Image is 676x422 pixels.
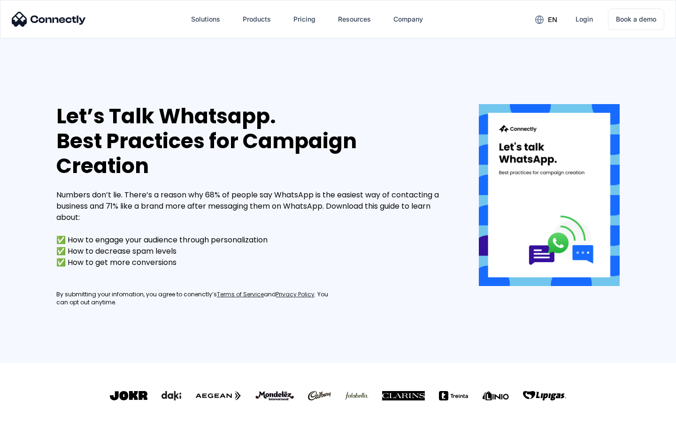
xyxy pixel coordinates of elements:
div: Products [235,8,278,30]
div: Pricing [293,13,315,26]
div: Let’s Talk Whatsapp. Best Practices for Campaign Creation [56,104,451,178]
div: Solutions [184,8,228,30]
ul: Language list [19,406,56,419]
div: en [548,13,557,26]
div: Numbers don’t lie. There’s a reason why 68% of people say WhatsApp is the easiest way of contacti... [56,189,451,268]
div: en [528,12,564,26]
div: Products [243,13,271,26]
a: Pricing [286,8,323,30]
a: Login [568,8,600,30]
a: Book a demo [608,8,664,30]
aside: Language selected: English [9,406,56,419]
div: Company [393,13,423,26]
div: By submitting your infomation, you agree to conenctly’s and . You can opt out anytime. [56,291,338,307]
a: Privacy Policy [276,291,315,299]
img: Connectly Logo [12,12,86,27]
div: Login [576,13,593,26]
div: Resources [330,8,378,30]
div: Company [386,8,430,30]
div: Solutions [191,13,220,26]
div: Resources [338,13,371,26]
a: Terms of Service [217,291,264,299]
